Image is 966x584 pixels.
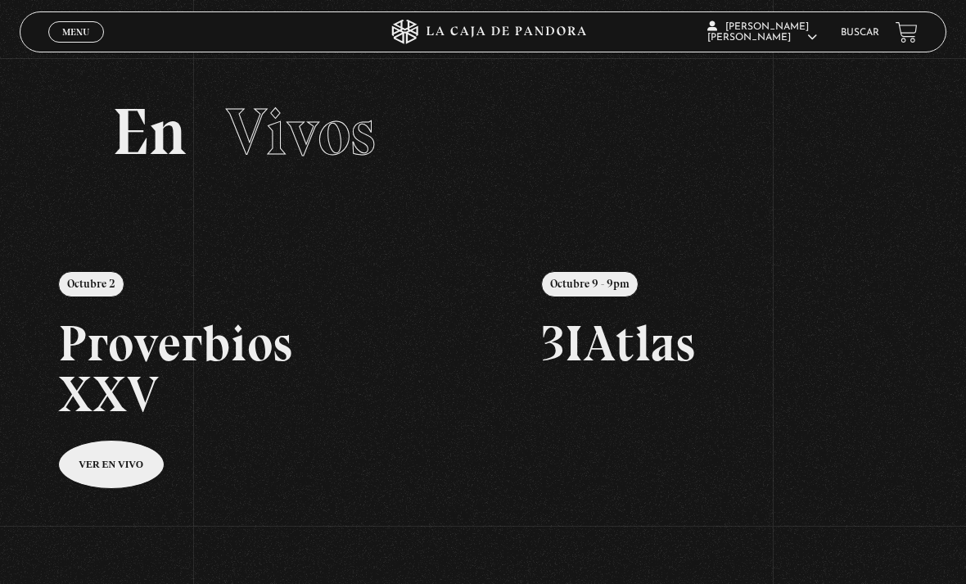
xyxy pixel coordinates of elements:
[841,28,879,38] a: Buscar
[896,21,918,43] a: View your shopping cart
[62,27,89,37] span: Menu
[57,41,96,52] span: Cerrar
[112,99,854,165] h2: En
[226,93,376,171] span: Vivos
[707,22,817,43] span: [PERSON_NAME] [PERSON_NAME]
